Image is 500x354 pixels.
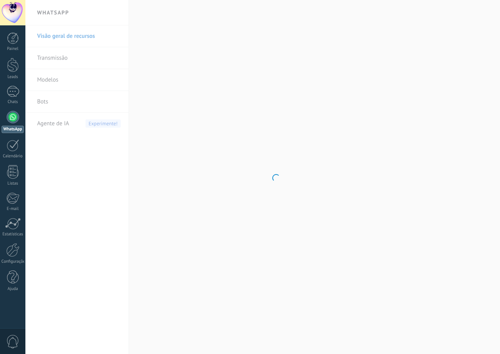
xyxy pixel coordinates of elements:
div: Ajuda [2,286,24,292]
div: E-mail [2,206,24,212]
div: Listas [2,181,24,186]
div: Estatísticas [2,232,24,237]
div: Configurações [2,259,24,264]
div: Painel [2,46,24,52]
div: WhatsApp [2,126,24,133]
div: Chats [2,100,24,105]
div: Calendário [2,154,24,159]
div: Leads [2,75,24,80]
